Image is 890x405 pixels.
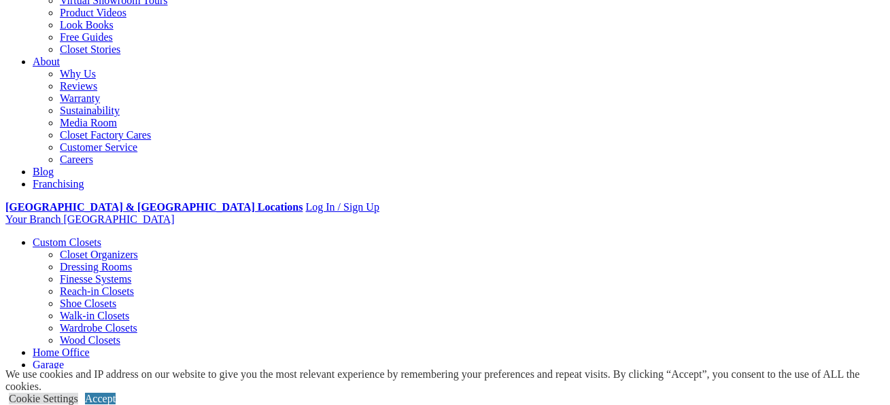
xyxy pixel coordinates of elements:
a: Why Us [60,68,96,80]
a: Log In / Sign Up [305,201,379,213]
a: Product Videos [60,7,126,18]
a: Warranty [60,92,100,104]
a: Wood Closets [60,334,120,346]
a: [GEOGRAPHIC_DATA] & [GEOGRAPHIC_DATA] Locations [5,201,303,213]
a: Closet Organizers [60,249,138,260]
a: Reach-in Closets [60,285,134,297]
a: Your Branch [GEOGRAPHIC_DATA] [5,213,175,225]
span: [GEOGRAPHIC_DATA] [63,213,174,225]
a: Media Room [60,117,117,128]
a: Look Books [60,19,114,31]
a: Blog [33,166,54,177]
a: Franchising [33,178,84,190]
a: Cookie Settings [9,393,78,404]
a: Closet Factory Cares [60,129,151,141]
a: Sustainability [60,105,120,116]
span: Your Branch [5,213,61,225]
a: Closet Stories [60,43,120,55]
a: Reviews [60,80,97,92]
a: Custom Closets [33,236,101,248]
a: Customer Service [60,141,137,153]
a: Wardrobe Closets [60,322,137,334]
a: Walk-in Closets [60,310,129,321]
a: Accept [85,393,116,404]
a: Home Office [33,347,90,358]
div: We use cookies and IP address on our website to give you the most relevant experience by remember... [5,368,890,393]
a: Garage [33,359,64,370]
a: Finesse Systems [60,273,131,285]
a: Shoe Closets [60,298,116,309]
a: Free Guides [60,31,113,43]
a: Careers [60,154,93,165]
a: About [33,56,60,67]
a: Dressing Rooms [60,261,132,272]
